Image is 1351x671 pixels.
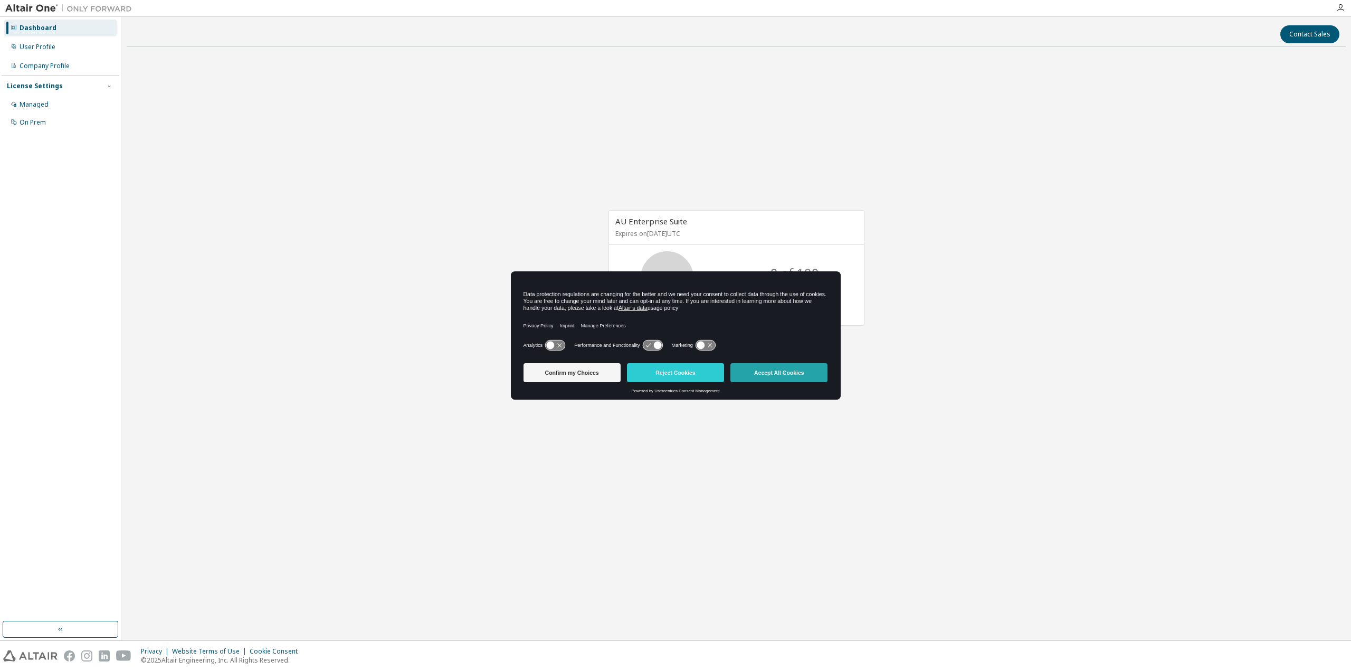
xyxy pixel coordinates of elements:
[116,650,131,661] img: youtube.svg
[615,216,687,226] span: AU Enterprise Suite
[770,264,819,282] p: 0 of 100
[141,647,172,656] div: Privacy
[20,43,55,51] div: User Profile
[20,24,56,32] div: Dashboard
[3,650,58,661] img: altair_logo.svg
[20,100,49,109] div: Managed
[99,650,110,661] img: linkedin.svg
[5,3,137,14] img: Altair One
[20,118,46,127] div: On Prem
[7,82,63,90] div: License Settings
[141,656,304,665] p: © 2025 Altair Engineering, Inc. All Rights Reserved.
[20,62,70,70] div: Company Profile
[81,650,92,661] img: instagram.svg
[172,647,250,656] div: Website Terms of Use
[64,650,75,661] img: facebook.svg
[615,229,855,238] p: Expires on [DATE] UTC
[250,647,304,656] div: Cookie Consent
[1280,25,1339,43] button: Contact Sales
